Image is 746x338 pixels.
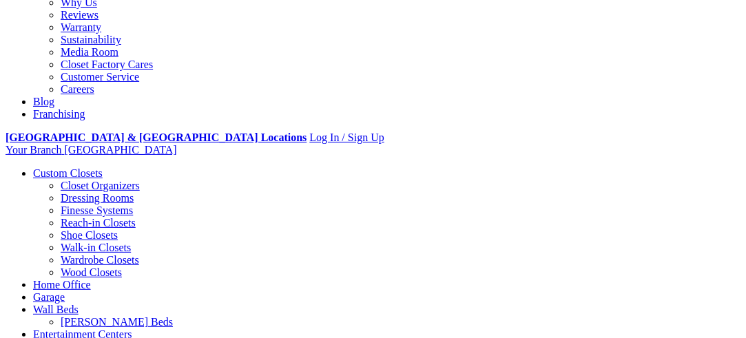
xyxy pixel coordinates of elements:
a: Reach-in Closets [61,217,136,229]
a: [GEOGRAPHIC_DATA] & [GEOGRAPHIC_DATA] Locations [6,131,307,143]
a: Your Branch [GEOGRAPHIC_DATA] [6,144,177,156]
a: Shoe Closets [61,229,118,241]
a: Closet Organizers [61,180,140,191]
a: Customer Service [61,71,139,83]
a: Closet Factory Cares [61,59,153,70]
a: Wall Beds [33,304,79,315]
a: Wood Closets [61,266,122,278]
a: Reviews [61,9,99,21]
a: [PERSON_NAME] Beds [61,316,173,328]
a: Media Room [61,46,118,58]
a: Wardrobe Closets [61,254,139,266]
a: Careers [61,83,94,95]
a: Garage [33,291,65,303]
a: Finesse Systems [61,204,133,216]
a: Blog [33,96,54,107]
a: Warranty [61,21,101,33]
a: Dressing Rooms [61,192,134,204]
a: Franchising [33,108,85,120]
span: Your Branch [6,144,61,156]
a: Walk-in Closets [61,242,131,253]
span: [GEOGRAPHIC_DATA] [64,144,176,156]
a: Log In / Sign Up [309,131,384,143]
a: Home Office [33,279,91,291]
a: Sustainability [61,34,121,45]
a: Custom Closets [33,167,103,179]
